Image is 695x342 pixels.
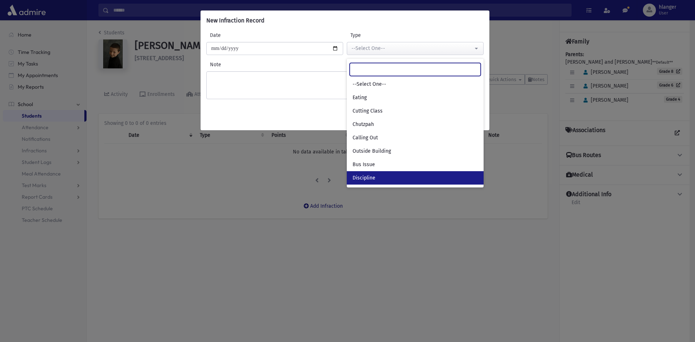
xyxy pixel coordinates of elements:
div: --Select One-- [351,45,473,52]
span: Calling Out [353,134,378,142]
span: --Select One-- [353,81,386,88]
label: Note [206,61,484,68]
span: Outside Building [353,148,391,155]
span: Bus Issue [353,161,375,168]
span: Chutzpah [353,121,374,128]
input: Search [350,63,481,76]
h6: New Infraction Record [206,16,265,25]
span: Eating [353,94,367,101]
label: Date [206,31,275,39]
label: Type [347,31,415,39]
span: Discipline [353,174,375,182]
span: Cutting Class [353,107,383,115]
button: --Select One-- [347,42,484,55]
